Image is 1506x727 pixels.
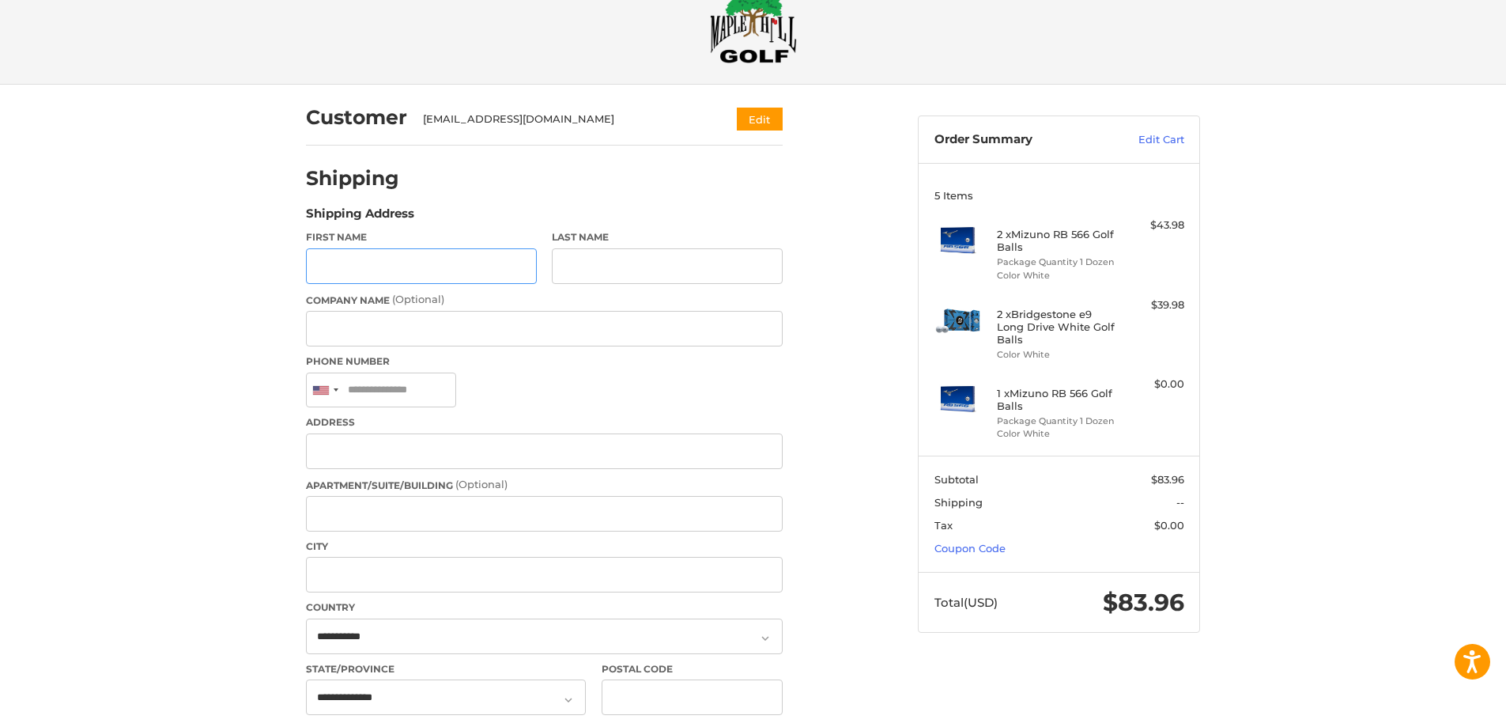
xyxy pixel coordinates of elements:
[306,354,783,369] label: Phone Number
[1176,496,1184,509] span: --
[306,205,414,230] legend: Shipping Address
[1154,519,1184,532] span: $0.00
[997,427,1118,441] li: Color White
[1151,473,1184,486] span: $83.96
[306,166,399,191] h2: Shipping
[934,595,998,610] span: Total (USD)
[997,256,1118,269] li: Package Quantity 1 Dozen
[1122,218,1184,233] div: $43.98
[934,542,1006,555] a: Coupon Code
[306,540,783,554] label: City
[997,387,1118,413] h4: 1 x Mizuno RB 566 Golf Balls
[306,230,537,244] label: First Name
[1103,588,1184,617] span: $83.96
[306,600,783,615] label: Country
[306,105,407,130] h2: Customer
[934,496,983,509] span: Shipping
[392,293,444,305] small: (Optional)
[306,415,783,430] label: Address
[1122,377,1184,392] div: $0.00
[552,230,783,244] label: Last Name
[1104,132,1184,148] a: Edit Cart
[306,477,783,493] label: Apartment/Suite/Building
[997,415,1118,428] li: Package Quantity 1 Dozen
[1122,297,1184,313] div: $39.98
[997,228,1118,254] h4: 2 x Mizuno RB 566 Golf Balls
[306,292,783,308] label: Company Name
[997,348,1118,362] li: Color White
[455,478,508,490] small: (Optional)
[934,189,1184,202] h3: 5 Items
[934,132,1104,148] h3: Order Summary
[737,108,783,131] button: Edit
[997,308,1118,346] h4: 2 x Bridgestone e9 Long Drive White Golf Balls
[997,269,1118,282] li: Color White
[934,473,979,486] span: Subtotal
[307,373,343,407] div: United States: +1
[934,519,953,532] span: Tax
[306,662,586,676] label: State/Province
[602,662,783,676] label: Postal Code
[423,112,707,127] div: [EMAIL_ADDRESS][DOMAIN_NAME]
